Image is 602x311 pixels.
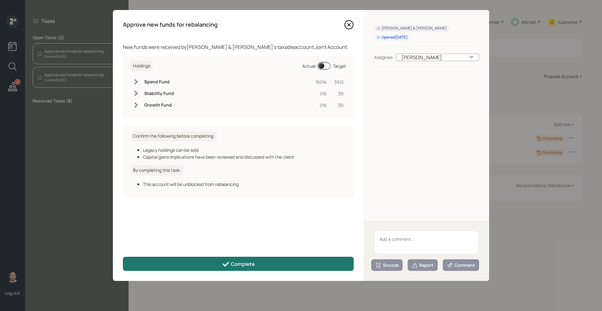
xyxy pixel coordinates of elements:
div: $0 [334,102,344,108]
div: [PERSON_NAME] [396,54,479,61]
div: Report [412,262,434,268]
div: $0 [334,90,344,97]
h6: Stability Fund [144,91,174,96]
div: 0% [315,102,327,108]
div: Capital gains implications have been reviewed and discussed with the client [143,154,346,160]
button: Snooze [371,259,403,271]
div: Complete [222,261,255,268]
h4: Approve new funds for rebalancing [123,21,218,28]
div: Actual [302,63,315,69]
div: [PERSON_NAME] & [PERSON_NAME] [377,26,447,31]
div: 0% [315,90,327,97]
div: Snooze [375,262,399,268]
button: Report [408,259,438,271]
h6: Holdings [130,61,153,71]
div: New funds were received by [PERSON_NAME] & [PERSON_NAME] 's taxable account, Joint Account . [123,43,354,51]
div: Opened [DATE] [377,35,408,40]
h6: Spend Fund [144,79,174,85]
div: Legacy holdings can be sold [143,147,346,153]
div: Comment [447,262,475,268]
h6: Confirm the following before completing: [130,131,217,141]
div: 100% [315,79,327,85]
div: Target [333,63,346,69]
div: Assignee: [374,54,393,61]
button: Complete [123,257,354,271]
h6: By completing this task: [130,165,183,176]
div: This account will be unblocked from rebalancing [143,181,346,187]
h6: Growth Fund [144,103,174,108]
div: $912 [334,79,344,85]
button: Comment [443,259,479,271]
